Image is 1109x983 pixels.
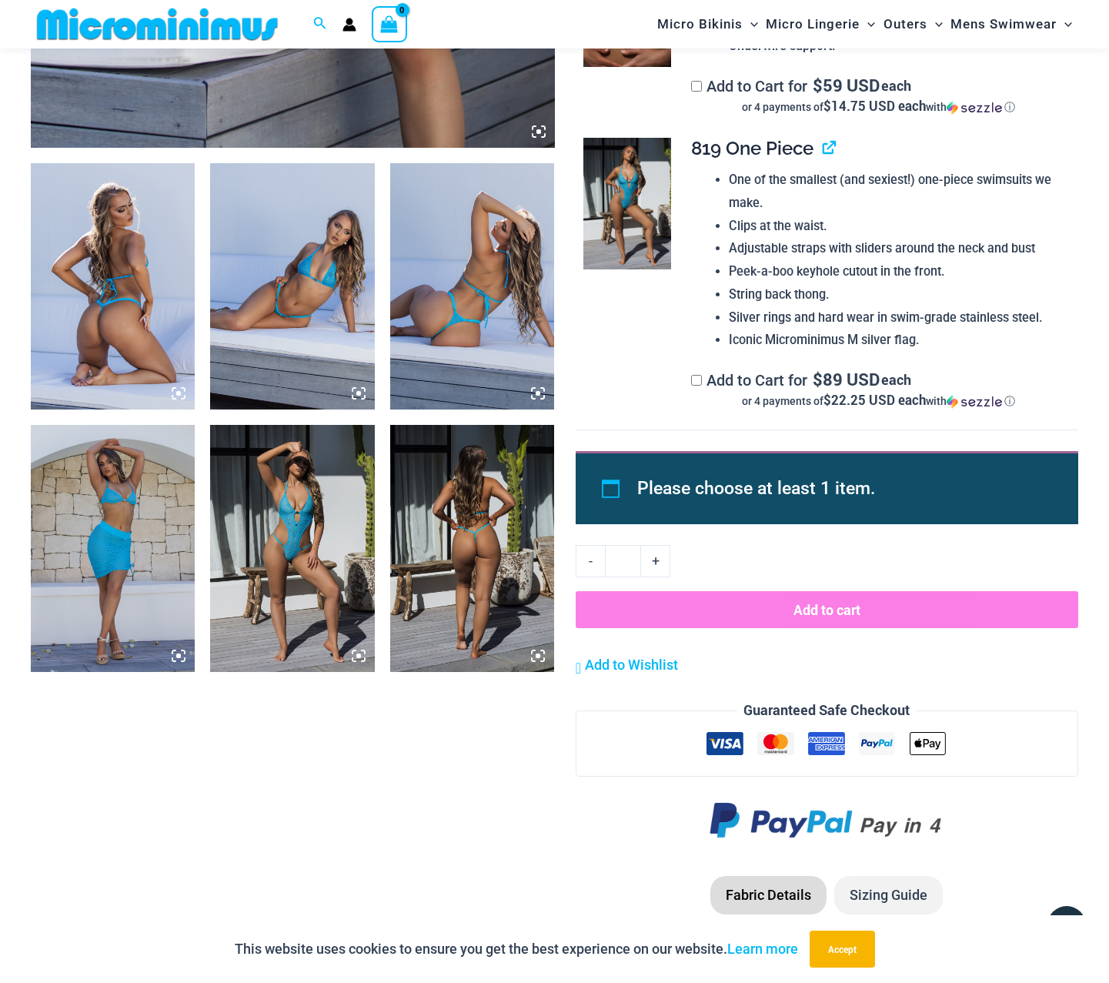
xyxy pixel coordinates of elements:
a: Micro LingerieMenu ToggleMenu Toggle [762,5,879,44]
input: Add to Cart for$59 USD eachor 4 payments of$14.75 USD eachwithSezzle Click to learn more about Se... [691,81,702,92]
span: Mens Swimwear [950,5,1057,44]
div: or 4 payments of$14.75 USD eachwithSezzle Click to learn more about Sezzle [691,99,1065,115]
span: Menu Toggle [860,5,875,44]
a: Mens SwimwearMenu ToggleMenu Toggle [947,5,1076,44]
span: 819 One Piece [691,137,813,159]
img: Bubble Mesh Highlight Blue 819 One Piece [210,425,374,671]
li: One of the smallest (and sexiest!) one-piece swimsuits we make. [729,169,1066,214]
li: Fabric Details [710,876,827,914]
span: Micro Lingerie [766,5,860,44]
a: Learn more [727,941,798,957]
a: Search icon link [313,15,327,34]
li: Iconic Microminimus M silver flag. [729,329,1066,352]
label: Add to Cart for [691,371,1065,409]
span: each [881,78,911,93]
span: each [881,372,911,387]
a: Micro BikinisMenu ToggleMenu Toggle [653,5,762,44]
img: Bubble Mesh Highlight Blue 309 Tri Top 469 Thong [390,163,554,410]
li: Adjustable straps with sliders around the neck and bust [729,237,1066,260]
div: or 4 payments of$22.25 USD eachwithSezzle Click to learn more about Sezzle [691,393,1065,409]
li: String back thong. [729,283,1066,306]
div: or 4 payments of with [691,393,1065,409]
img: Bubble Mesh Highlight Blue 309 Tri Top 421 Micro [31,163,195,410]
img: Bubble Mesh Highlight Blue 819 One Piece [583,138,671,270]
a: View Shopping Cart, empty [372,6,407,42]
img: MM SHOP LOGO FLAT [31,7,284,42]
span: $14.75 USD each [823,97,926,115]
span: Menu Toggle [927,5,943,44]
span: Menu Toggle [1057,5,1072,44]
span: Add to Wishlist [585,657,678,673]
span: $22.25 USD each [823,391,926,409]
li: Silver rings and hard wear in swim-grade stainless steel. [729,306,1066,329]
span: 89 USD [813,372,880,387]
span: Micro Bikinis [657,5,743,44]
a: Add to Wishlist [576,654,678,677]
img: Bubble Mesh Highlight Blue 819 One Piece [390,425,554,671]
button: Accept [810,931,875,968]
legend: Guaranteed Safe Checkout [737,699,916,722]
li: Sizing Guide [834,876,943,914]
li: Peek-a-boo keyhole cutout in the front. [729,260,1066,283]
img: Sezzle [947,101,1002,115]
span: $ [813,74,823,96]
a: + [641,545,670,577]
button: Add to cart [576,591,1078,628]
input: Add to Cart for$89 USD eachor 4 payments of$22.25 USD eachwithSezzle Click to learn more about Se... [691,375,702,386]
span: Menu Toggle [743,5,758,44]
img: Bubble Mesh Highlight Blue 309 Tri Top 469 Thong [210,163,374,410]
label: Add to Cart for [691,77,1065,115]
p: This website uses cookies to ensure you get the best experience on our website. [235,938,798,961]
input: Product quantity [605,545,641,577]
a: OutersMenu ToggleMenu Toggle [880,5,947,44]
span: Outers [884,5,927,44]
a: Account icon link [342,18,356,32]
li: Please choose at least 1 item. [637,471,1043,507]
img: Sezzle [947,395,1002,409]
img: Bubble Mesh Highlight Blue 323 Underwire Top 5404 Skirt [31,425,195,671]
span: $ [813,368,823,390]
span: 59 USD [813,78,880,93]
a: - [576,545,605,577]
li: Clips at the waist. [729,215,1066,238]
div: or 4 payments of with [691,99,1065,115]
nav: Site Navigation [651,2,1078,46]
